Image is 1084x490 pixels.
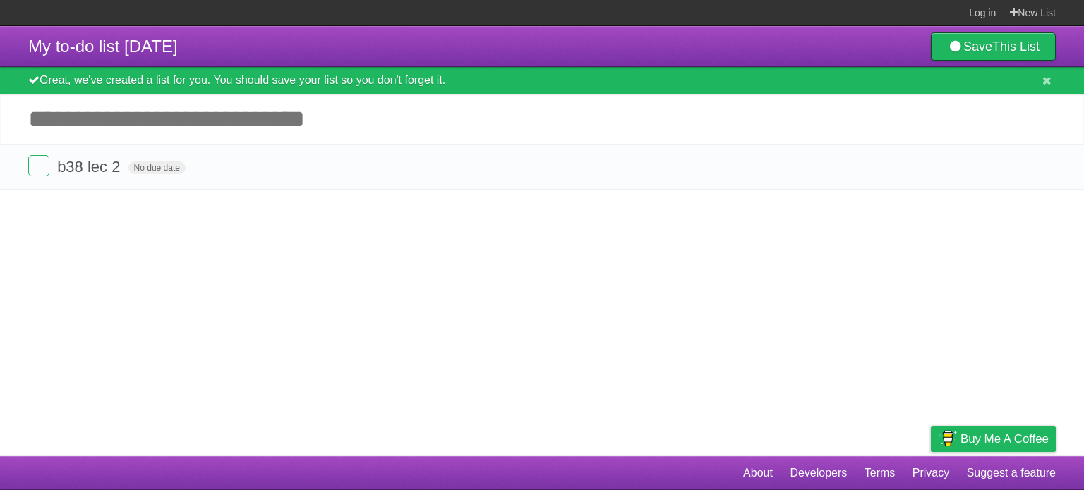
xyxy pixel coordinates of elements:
[790,460,847,486] a: Developers
[57,158,124,176] span: b38 lec 2
[992,39,1040,54] b: This List
[743,460,773,486] a: About
[28,155,49,176] label: Done
[865,460,896,486] a: Terms
[128,161,186,174] span: No due date
[931,426,1056,452] a: Buy me a coffee
[967,460,1056,486] a: Suggest a feature
[931,32,1056,61] a: SaveThis List
[28,37,178,56] span: My to-do list [DATE]
[960,427,1049,451] span: Buy me a coffee
[938,427,957,451] img: Buy me a coffee
[913,460,949,486] a: Privacy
